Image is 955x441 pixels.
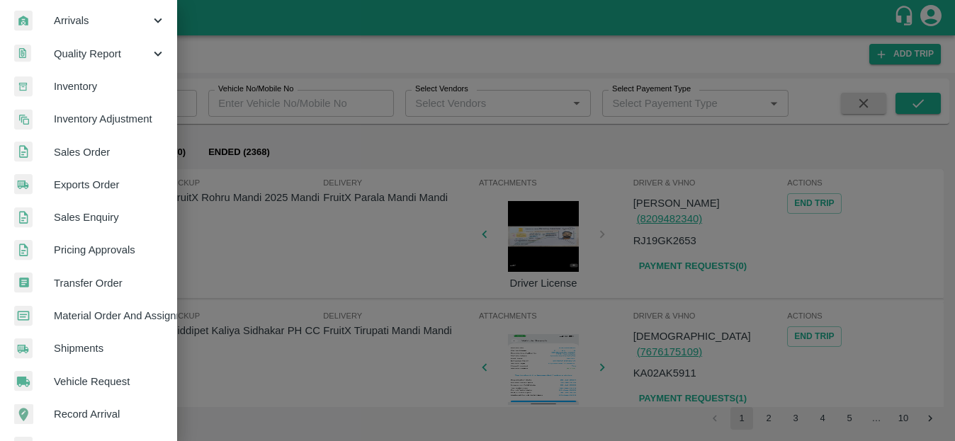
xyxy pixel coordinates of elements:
img: shipments [14,338,33,359]
span: Quality Report [54,46,150,62]
span: Record Arrival [54,406,166,422]
span: Sales Order [54,144,166,160]
span: Material Order And Assignment [54,308,166,323]
img: whArrival [14,11,33,31]
img: shipments [14,174,33,195]
img: sales [14,142,33,162]
img: whInventory [14,76,33,97]
span: Arrivals [54,13,150,28]
img: vehicle [14,371,33,391]
img: whTransfer [14,273,33,293]
span: Sales Enquiry [54,210,166,225]
img: sales [14,240,33,260]
img: inventory [14,109,33,130]
span: Shipments [54,340,166,356]
span: Inventory Adjustment [54,111,166,127]
img: sales [14,207,33,228]
span: Exports Order [54,177,166,193]
img: centralMaterial [14,306,33,326]
span: Inventory [54,79,166,94]
span: Pricing Approvals [54,242,166,258]
span: Vehicle Request [54,374,166,389]
span: Transfer Order [54,275,166,291]
img: qualityReport [14,45,31,62]
img: recordArrival [14,404,33,424]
